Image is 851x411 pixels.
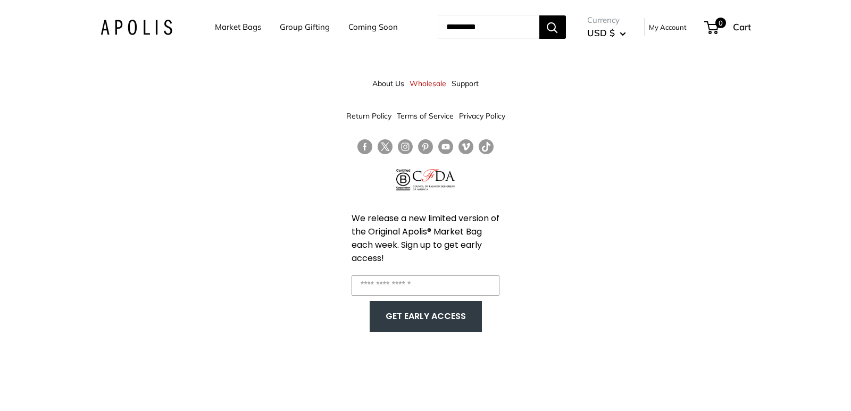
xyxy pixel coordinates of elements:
button: Search [539,15,566,39]
a: Privacy Policy [459,106,505,125]
a: Wholesale [410,74,446,93]
img: Council of Fashion Designers of America Member [413,169,455,190]
a: Follow us on Facebook [357,139,372,155]
a: Follow us on Tumblr [479,139,494,155]
button: USD $ [587,24,626,41]
a: Support [452,74,479,93]
a: My Account [649,21,687,33]
a: Return Policy [346,106,391,125]
span: We release a new limited version of the Original Apolis® Market Bag each week. Sign up to get ear... [352,212,499,264]
a: Follow us on Twitter [378,139,393,158]
a: Follow us on Instagram [398,139,413,155]
a: Group Gifting [280,20,330,35]
img: Apolis [101,20,172,35]
img: Certified B Corporation [396,169,411,190]
a: Follow us on Pinterest [418,139,433,155]
a: Coming Soon [348,20,398,35]
span: Cart [733,21,751,32]
input: Enter your email [352,275,499,296]
span: USD $ [587,27,615,38]
a: 0 Cart [705,19,751,36]
span: 0 [715,18,725,28]
span: Currency [587,13,626,28]
a: Market Bags [215,20,261,35]
a: About Us [372,74,404,93]
a: Follow us on YouTube [438,139,453,155]
input: Search... [438,15,539,39]
button: GET EARLY ACCESS [380,306,471,326]
a: Terms of Service [397,106,454,125]
a: Follow us on Vimeo [458,139,473,155]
